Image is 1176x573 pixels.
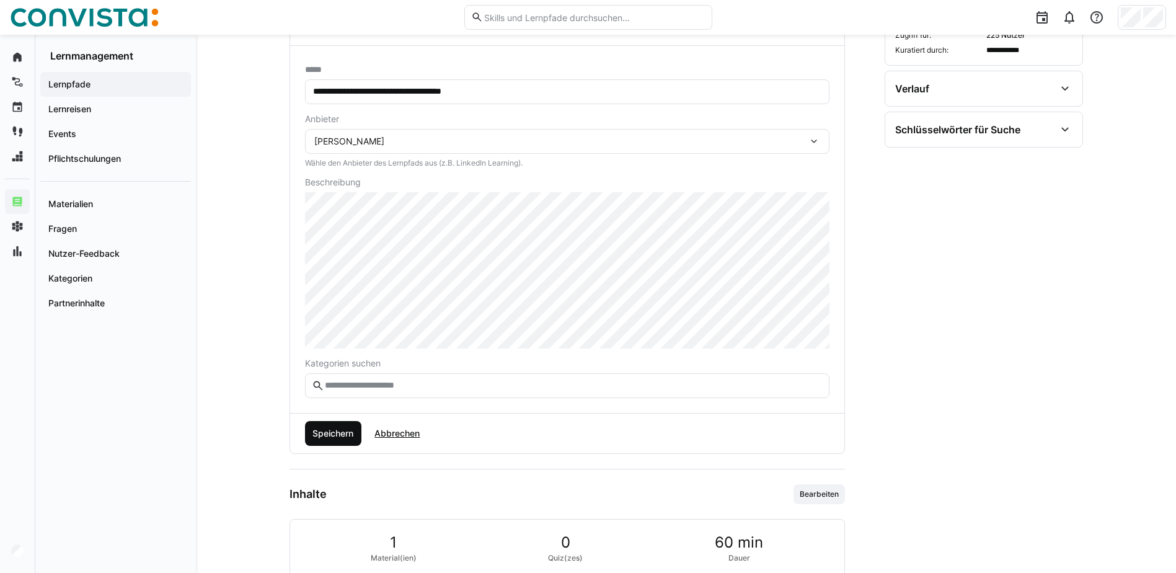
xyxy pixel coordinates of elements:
input: Skills und Lernpfade durchsuchen… [483,12,705,23]
span: Anbieter [305,114,339,124]
span: Bearbeiten [798,489,840,499]
button: Bearbeiten [794,484,845,504]
span: Abbrechen [373,427,422,440]
span: [PERSON_NAME] [314,136,384,146]
button: Abbrechen [366,421,428,446]
span: Quiz(zes) [548,553,583,563]
span: Speichern [311,427,355,440]
span: 0 [561,535,570,551]
span: 1 [390,535,397,551]
span: Kuratiert durch: [895,45,981,55]
span: Kategorien suchen [305,358,829,368]
span: 60 min [715,535,763,551]
h3: Inhalte [290,487,327,501]
span: 225 Nutzer [986,30,1072,40]
span: Wähle den Anbieter des Lernpfads aus (z.B. LinkedIn Learning). [305,159,523,167]
span: Material(ien) [371,553,417,563]
span: Zugriff für: [895,30,981,40]
button: Speichern [305,421,362,446]
div: Schlüsselwörter für Suche [895,123,1020,136]
span: Dauer [728,553,750,563]
div: Verlauf [895,82,929,95]
div: Beschreibung [305,177,829,187]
